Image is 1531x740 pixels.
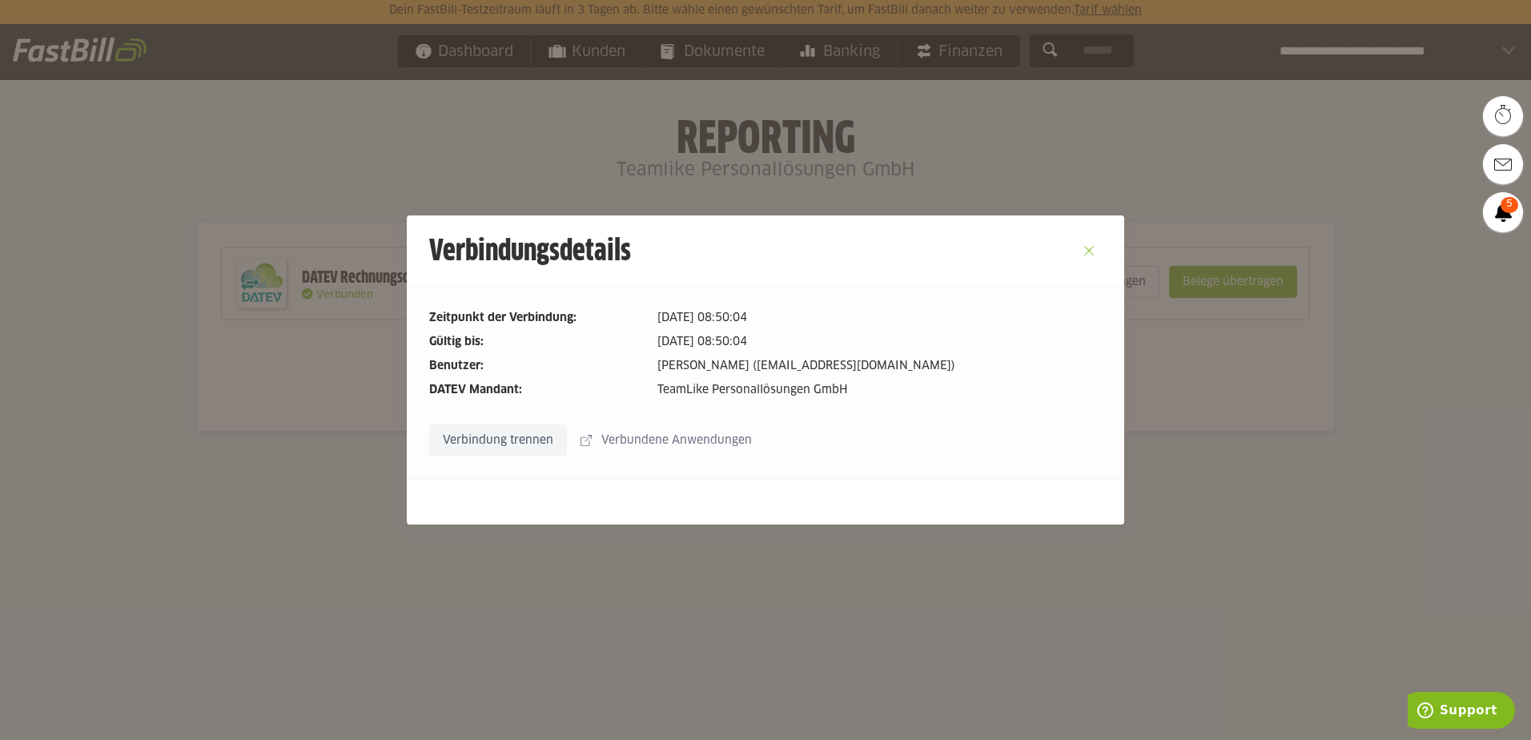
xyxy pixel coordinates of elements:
dd: TeamLike Personallösungen GmbH [657,381,1102,399]
span: 5 [1501,197,1518,213]
iframe: Öffnet ein Widget, in dem Sie weitere Informationen finden [1408,692,1515,732]
dd: [DATE] 08:50:04 [657,309,1102,327]
dt: DATEV Mandant: [429,381,645,399]
sl-button: Verbindung trennen [429,424,567,456]
a: 5 [1483,192,1523,232]
dd: [PERSON_NAME] ([EMAIL_ADDRESS][DOMAIN_NAME]) [657,357,1102,375]
dt: Zeitpunkt der Verbindung: [429,309,645,327]
dt: Benutzer: [429,357,645,375]
dt: Gültig bis: [429,333,645,351]
dd: [DATE] 08:50:04 [657,333,1102,351]
sl-button: Verbundene Anwendungen [570,424,765,456]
